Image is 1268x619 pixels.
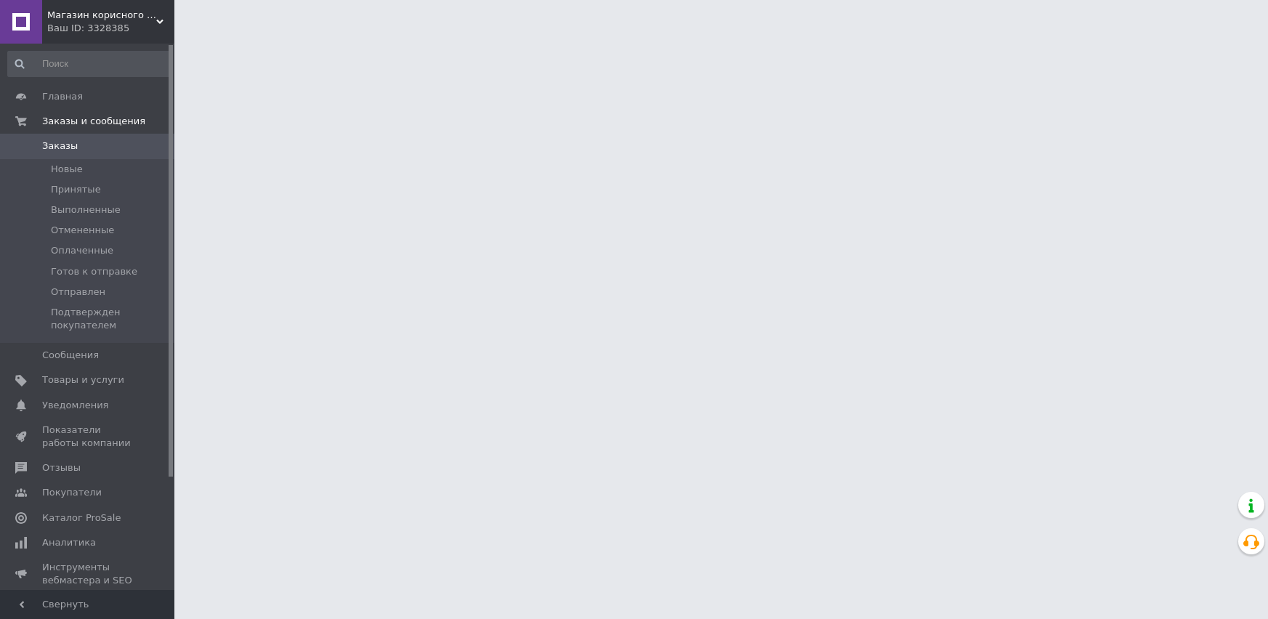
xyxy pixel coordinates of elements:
span: Подтвержден покупателем [51,306,169,332]
span: Главная [42,90,83,103]
span: Аналитика [42,536,96,549]
span: Показатели работы компании [42,424,134,450]
span: Товары и услуги [42,373,124,387]
span: Выполненные [51,203,121,217]
span: Отзывы [42,461,81,474]
span: Каталог ProSale [42,511,121,525]
span: Отправлен [51,286,105,299]
span: Уведомления [42,399,108,412]
span: Покупатели [42,486,102,499]
span: Заказы и сообщения [42,115,145,128]
span: Сообщения [42,349,99,362]
span: Готов к отправке [51,265,137,278]
span: Принятые [51,183,101,196]
span: Оплаченные [51,244,113,257]
span: Заказы [42,139,78,153]
input: Поиск [7,51,171,77]
span: Инструменты вебмастера и SEO [42,561,134,587]
span: Отмененные [51,224,114,237]
span: Магазин корисного інструменту APtools [47,9,156,22]
div: Ваш ID: 3328385 [47,22,174,35]
span: Новые [51,163,83,176]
